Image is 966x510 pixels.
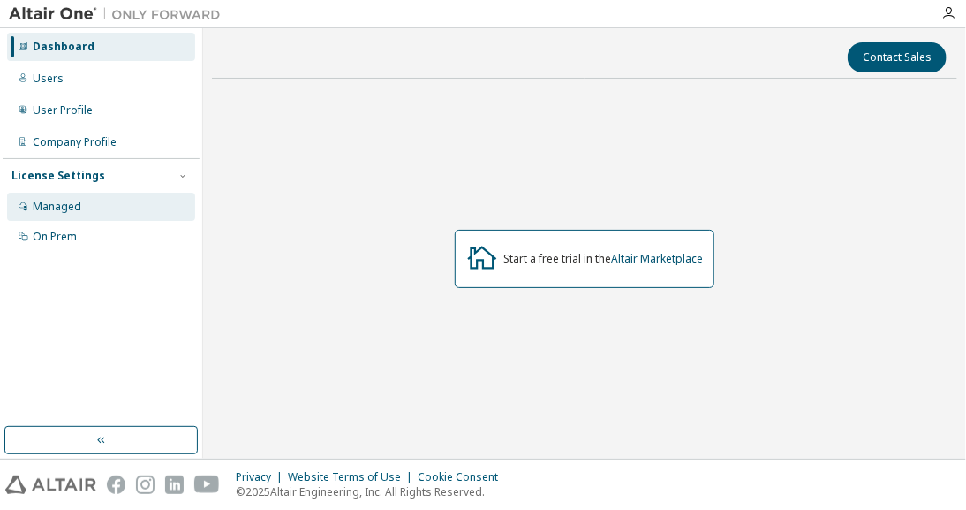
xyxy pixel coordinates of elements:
div: On Prem [33,230,77,244]
div: Users [33,72,64,86]
img: altair_logo.svg [5,476,96,494]
div: Start a free trial in the [503,252,703,266]
div: Dashboard [33,40,94,54]
img: youtube.svg [194,476,220,494]
div: License Settings [11,169,105,183]
a: Altair Marketplace [611,251,703,266]
div: Managed [33,200,81,214]
img: linkedin.svg [165,476,184,494]
div: Cookie Consent [418,470,509,484]
div: User Profile [33,103,93,118]
img: facebook.svg [107,476,125,494]
p: © 2025 Altair Engineering, Inc. All Rights Reserved. [236,484,509,499]
button: Contact Sales [848,42,947,72]
div: Privacy [236,470,288,484]
img: Altair One [9,5,230,23]
img: instagram.svg [136,476,155,494]
div: Company Profile [33,135,117,149]
div: Website Terms of Use [288,470,418,484]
